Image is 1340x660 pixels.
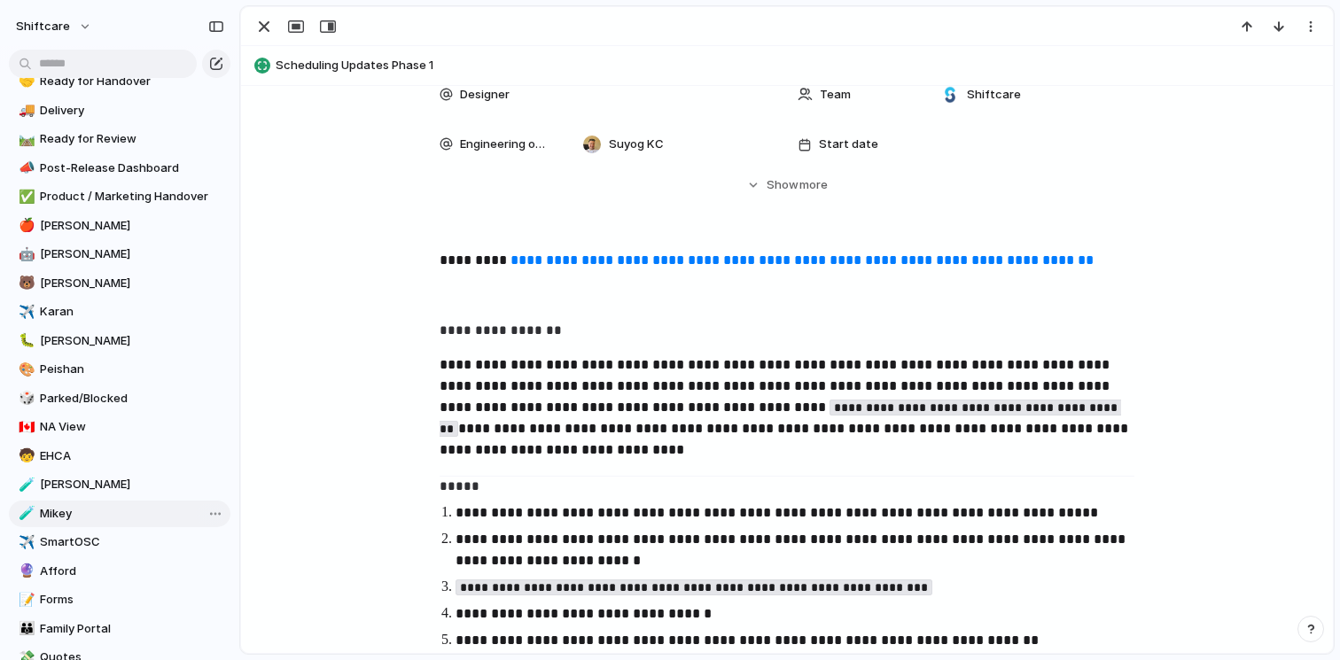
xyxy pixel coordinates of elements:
div: 🤖[PERSON_NAME] [9,241,230,268]
span: NA View [40,418,224,436]
div: 🧒 [19,446,31,466]
div: 🇨🇦 [19,417,31,438]
span: Start date [819,136,878,153]
span: Team [820,86,851,104]
span: [PERSON_NAME] [40,275,224,292]
div: 📣 [19,158,31,178]
div: 🤝 [19,72,31,92]
a: 🤝Ready for Handover [9,68,230,95]
button: 👪 [16,620,34,638]
button: ✅ [16,188,34,206]
div: 🎲 [19,388,31,408]
div: 🧪 [19,475,31,495]
span: Scheduling Updates Phase 1 [276,57,1325,74]
button: 📝 [16,591,34,609]
button: 🎨 [16,361,34,378]
div: 🛤️ [19,129,31,150]
div: ✅ [19,187,31,207]
div: 🐻 [19,273,31,293]
a: 🛤️Ready for Review [9,126,230,152]
button: 🐻 [16,275,34,292]
span: Peishan [40,361,224,378]
div: 🤖 [19,245,31,265]
div: 🚚 [19,100,31,120]
span: Shiftcare [967,86,1021,104]
a: 👪Family Portal [9,616,230,642]
div: 🎲Parked/Blocked [9,385,230,412]
span: [PERSON_NAME] [40,217,224,235]
button: 🐛 [16,332,34,350]
span: Parked/Blocked [40,390,224,408]
a: 📝Forms [9,586,230,613]
a: 🚚Delivery [9,97,230,124]
div: 🔮 [19,561,31,581]
span: SmartOSC [40,533,224,551]
button: 🛤️ [16,130,34,148]
button: 🍎 [16,217,34,235]
a: 🇨🇦NA View [9,414,230,440]
div: ✈️ [19,302,31,322]
span: Delivery [40,102,224,120]
span: Designer [460,86,510,104]
a: 🐻[PERSON_NAME] [9,270,230,297]
button: 🧪 [16,505,34,523]
a: 🔮Afford [9,558,230,585]
a: 🎨Peishan [9,356,230,383]
button: Scheduling Updates Phase 1 [249,51,1325,80]
div: 📝 [19,590,31,610]
button: Showmore [440,169,1134,201]
div: 👪 [19,618,31,639]
button: 🚚 [16,102,34,120]
button: 🔮 [16,563,34,580]
a: 🐛[PERSON_NAME] [9,328,230,354]
div: 🧪 [19,503,31,524]
a: ✈️SmartOSC [9,529,230,555]
a: 🧒EHCA [9,443,230,470]
a: ✈️Karan [9,299,230,325]
span: Mikey [40,505,224,523]
button: 🤝 [16,73,34,90]
span: Afford [40,563,224,580]
span: Karan [40,303,224,321]
button: 🤖 [16,245,34,263]
a: 🧪Mikey [9,501,230,527]
span: more [799,176,828,194]
span: Engineering owner [460,136,553,153]
span: Family Portal [40,620,224,638]
div: 🎨 [19,360,31,380]
button: 🧒 [16,447,34,465]
span: [PERSON_NAME] [40,245,224,263]
span: Show [767,176,799,194]
span: Ready for Review [40,130,224,148]
div: 🍎 [19,215,31,236]
a: 🧪[PERSON_NAME] [9,471,230,498]
button: 🧪 [16,476,34,493]
button: ✈️ [16,303,34,321]
a: ✅Product / Marketing Handover [9,183,230,210]
button: shiftcare [8,12,101,41]
a: 🍎[PERSON_NAME] [9,213,230,239]
button: ✈️ [16,533,34,551]
span: Forms [40,591,224,609]
span: [PERSON_NAME] [40,332,224,350]
a: 📣Post-Release Dashboard [9,155,230,182]
button: 🎲 [16,390,34,408]
div: 🐛 [19,330,31,351]
span: [PERSON_NAME] [40,476,224,493]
